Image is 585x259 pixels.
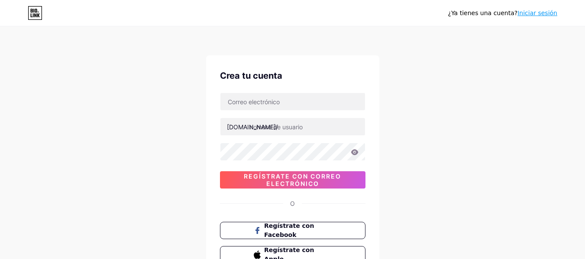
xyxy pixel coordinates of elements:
a: Iniciar sesión [517,10,557,16]
button: Regístrate con correo electrónico [220,171,365,189]
font: Crea tu cuenta [220,70,282,81]
font: [DOMAIN_NAME]/ [227,123,278,131]
input: Correo electrónico [220,93,365,110]
input: nombre de usuario [220,118,365,135]
font: Regístrate con Facebook [264,222,314,238]
font: ¿Ya tienes una cuenta? [448,10,518,16]
button: Regístrate con Facebook [220,222,365,239]
font: Regístrate con correo electrónico [244,173,341,187]
font: O [290,200,295,207]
